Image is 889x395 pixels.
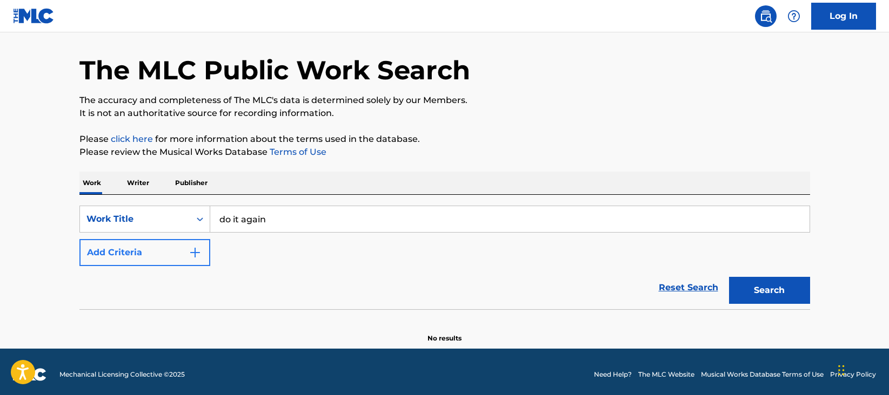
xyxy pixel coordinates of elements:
[838,354,845,386] div: Drag
[653,276,724,299] a: Reset Search
[79,107,810,120] p: It is not an authoritative source for recording information.
[268,147,326,157] a: Terms of Use
[59,370,185,379] span: Mechanical Licensing Collective © 2025
[594,370,632,379] a: Need Help?
[755,5,777,27] a: Public Search
[111,134,153,144] a: click here
[835,343,889,395] iframe: Chat Widget
[86,213,184,226] div: Work Title
[427,321,462,343] p: No results
[79,239,210,266] button: Add Criteria
[79,54,470,86] h1: The MLC Public Work Search
[811,3,876,30] a: Log In
[701,370,824,379] a: Musical Works Database Terms of Use
[79,133,810,146] p: Please for more information about the terms used in the database.
[638,370,694,379] a: The MLC Website
[172,172,211,194] p: Publisher
[79,172,104,194] p: Work
[124,172,152,194] p: Writer
[79,94,810,107] p: The accuracy and completeness of The MLC's data is determined solely by our Members.
[13,8,55,24] img: MLC Logo
[783,5,805,27] div: Help
[759,10,772,23] img: search
[830,370,876,379] a: Privacy Policy
[79,146,810,159] p: Please review the Musical Works Database
[189,246,202,259] img: 9d2ae6d4665cec9f34b9.svg
[787,10,800,23] img: help
[79,206,810,309] form: Search Form
[729,277,810,304] button: Search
